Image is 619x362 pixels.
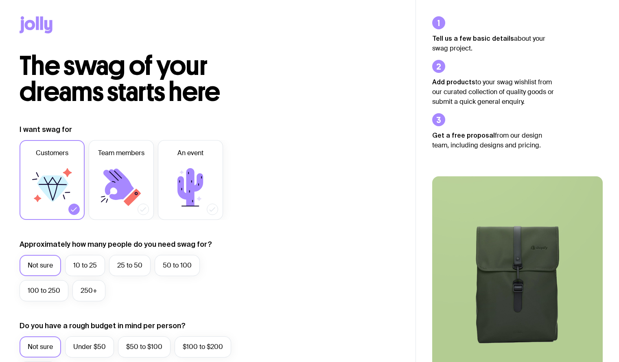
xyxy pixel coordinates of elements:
[155,255,200,276] label: 50 to 100
[432,132,495,139] strong: Get a free proposal
[65,255,105,276] label: 10 to 25
[20,336,61,358] label: Not sure
[65,336,114,358] label: Under $50
[20,321,186,331] label: Do you have a rough budget in mind per person?
[20,50,220,108] span: The swag of your dreams starts here
[177,148,203,158] span: An event
[118,336,171,358] label: $50 to $100
[36,148,68,158] span: Customers
[109,255,151,276] label: 25 to 50
[20,255,61,276] label: Not sure
[432,130,554,150] p: from our design team, including designs and pricing.
[20,239,212,249] label: Approximately how many people do you need swag for?
[175,336,231,358] label: $100 to $200
[98,148,144,158] span: Team members
[432,77,554,107] p: to your swag wishlist from our curated collection of quality goods or submit a quick general enqu...
[72,280,105,301] label: 250+
[432,35,514,42] strong: Tell us a few basic details
[20,280,68,301] label: 100 to 250
[432,33,554,53] p: about your swag project.
[20,125,72,134] label: I want swag for
[432,78,475,86] strong: Add products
